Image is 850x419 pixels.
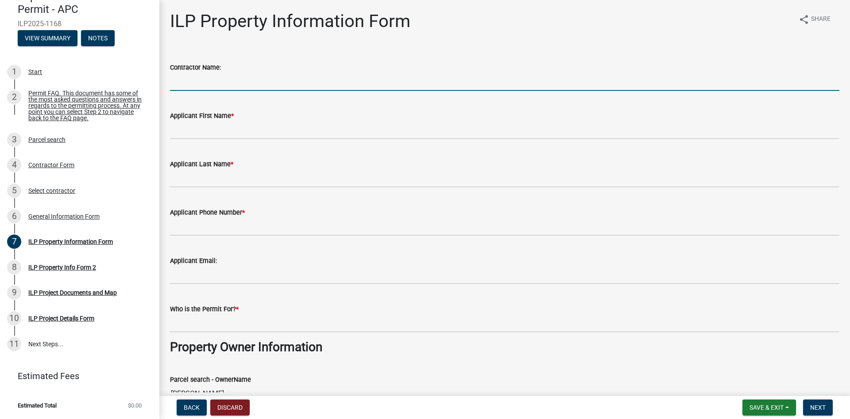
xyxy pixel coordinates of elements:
[18,35,77,42] wm-modal-confirm: Summary
[210,399,250,415] button: Discard
[170,306,239,313] label: Who is the Permit For?
[128,403,142,408] span: $0.00
[7,367,145,385] a: Estimated Fees
[28,264,96,270] div: ILP Property Info Form 2
[28,315,94,321] div: ILP Project Details Form
[170,210,245,216] label: Applicant Phone Number
[177,399,207,415] button: Back
[7,184,21,198] div: 5
[28,290,117,296] div: ILP Project Documents and Map
[81,30,115,46] button: Notes
[170,11,410,32] h1: ILP Property Information Form
[7,337,21,351] div: 11
[28,137,66,143] div: Parcel search
[811,14,831,25] span: Share
[28,239,113,245] div: ILP Property Information Form
[810,404,826,411] span: Next
[742,399,796,415] button: Save & Exit
[750,404,784,411] span: Save & Exit
[7,260,21,274] div: 8
[28,188,75,194] div: Select contractor
[28,69,42,75] div: Start
[7,133,21,147] div: 3
[170,340,322,354] strong: Property Owner Information
[799,14,809,25] i: share
[184,404,200,411] span: Back
[7,65,21,79] div: 1
[18,20,142,28] span: ILP2025-1168
[7,286,21,300] div: 9
[18,30,77,46] button: View Summary
[792,11,838,28] button: shareShare
[7,158,21,172] div: 4
[170,113,234,119] label: Applicant First Name
[81,35,115,42] wm-modal-confirm: Notes
[7,90,21,104] div: 2
[28,90,145,121] div: Permit FAQ. This document has some of the most asked questions and answers in regards to the perm...
[28,162,74,168] div: Contractor Form
[7,235,21,249] div: 7
[170,258,217,264] label: Applicant Email:
[28,213,100,219] div: General Information Form
[170,161,233,168] label: Applicant Last Name
[170,65,221,71] label: Contractor Name:
[803,399,833,415] button: Next
[7,311,21,325] div: 10
[170,377,251,383] label: Parcel search - OwnerName
[18,403,57,408] span: Estimated Total
[7,209,21,223] div: 6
